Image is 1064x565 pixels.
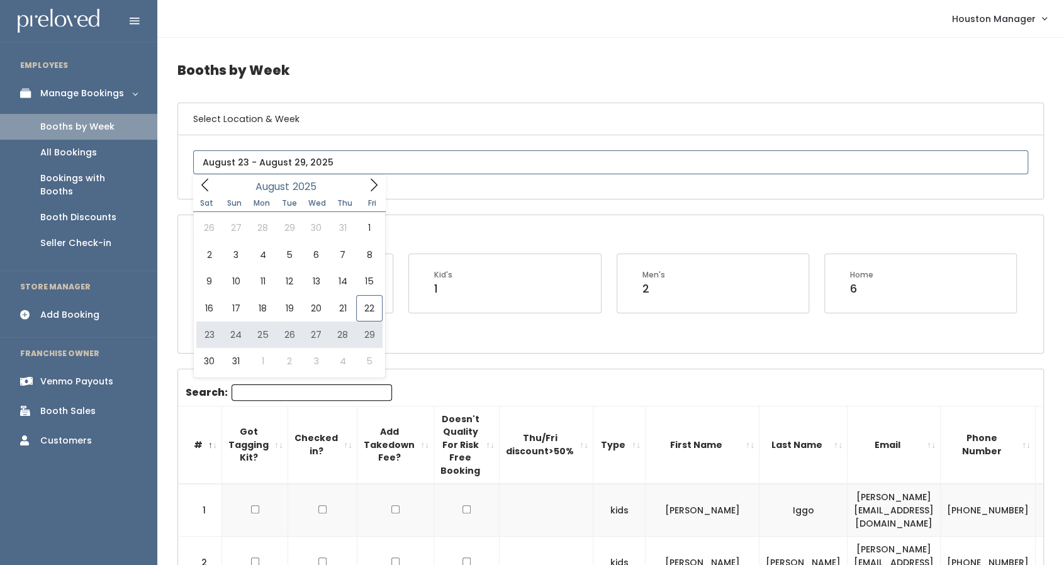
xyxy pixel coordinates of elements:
[276,268,303,294] span: August 12, 2025
[646,406,759,484] th: First Name: activate to sort column ascending
[255,182,289,192] span: August
[759,484,848,536] td: Iggo
[178,103,1043,135] h6: Select Location & Week
[356,322,383,348] span: August 29, 2025
[356,215,383,241] span: August 1, 2025
[303,348,329,374] span: September 3, 2025
[303,322,329,348] span: August 27, 2025
[356,268,383,294] span: August 15, 2025
[850,281,873,297] div: 6
[276,348,303,374] span: September 2, 2025
[593,484,646,536] td: kids
[646,484,759,536] td: [PERSON_NAME]
[178,484,222,536] td: 1
[356,295,383,322] span: August 22, 2025
[196,348,223,374] span: August 30, 2025
[330,295,356,322] span: August 21, 2025
[303,199,331,207] span: Wed
[193,199,221,207] span: Sat
[288,406,357,484] th: Checked in?: activate to sort column ascending
[223,268,249,294] span: August 10, 2025
[249,295,276,322] span: August 18, 2025
[303,242,329,268] span: August 6, 2025
[939,5,1059,32] a: Houston Manager
[223,215,249,241] span: July 27, 2025
[303,268,329,294] span: August 13, 2025
[303,215,329,241] span: July 30, 2025
[249,322,276,348] span: August 25, 2025
[40,237,111,250] div: Seller Check-in
[40,146,97,159] div: All Bookings
[40,172,137,198] div: Bookings with Booths
[18,9,99,33] img: preloved logo
[193,150,1028,174] input: August 23 - August 29, 2025
[186,384,392,401] label: Search:
[330,242,356,268] span: August 7, 2025
[248,199,276,207] span: Mon
[642,281,665,297] div: 2
[196,322,223,348] span: August 23, 2025
[40,211,116,224] div: Booth Discounts
[593,406,646,484] th: Type: activate to sort column ascending
[330,348,356,374] span: September 4, 2025
[330,215,356,241] span: July 31, 2025
[249,348,276,374] span: September 1, 2025
[359,199,386,207] span: Fri
[642,269,665,281] div: Men's
[759,406,848,484] th: Last Name: activate to sort column ascending
[850,269,873,281] div: Home
[434,281,452,297] div: 1
[356,348,383,374] span: September 5, 2025
[249,215,276,241] span: July 28, 2025
[249,268,276,294] span: August 11, 2025
[223,242,249,268] span: August 3, 2025
[276,322,303,348] span: August 26, 2025
[330,268,356,294] span: August 14, 2025
[40,405,96,418] div: Booth Sales
[941,484,1036,536] td: [PHONE_NUMBER]
[223,348,249,374] span: August 31, 2025
[356,242,383,268] span: August 8, 2025
[249,242,276,268] span: August 4, 2025
[40,375,113,388] div: Venmo Payouts
[303,295,329,322] span: August 20, 2025
[40,308,99,322] div: Add Booking
[331,199,359,207] span: Thu
[196,215,223,241] span: July 26, 2025
[177,53,1044,87] h4: Booths by Week
[848,406,941,484] th: Email: activate to sort column ascending
[223,322,249,348] span: August 24, 2025
[232,384,392,401] input: Search:
[434,269,452,281] div: Kid's
[952,12,1036,26] span: Houston Manager
[330,322,356,348] span: August 28, 2025
[848,484,941,536] td: [PERSON_NAME][EMAIL_ADDRESS][DOMAIN_NAME]
[500,406,593,484] th: Thu/Fri discount&gt;50%: activate to sort column ascending
[223,295,249,322] span: August 17, 2025
[196,268,223,294] span: August 9, 2025
[220,199,248,207] span: Sun
[40,120,115,133] div: Booths by Week
[276,242,303,268] span: August 5, 2025
[289,179,327,194] input: Year
[196,242,223,268] span: August 2, 2025
[276,295,303,322] span: August 19, 2025
[40,434,92,447] div: Customers
[178,406,222,484] th: #: activate to sort column descending
[196,295,223,322] span: August 16, 2025
[357,406,434,484] th: Add Takedown Fee?: activate to sort column ascending
[222,406,288,484] th: Got Tagging Kit?: activate to sort column ascending
[941,406,1036,484] th: Phone Number: activate to sort column ascending
[40,87,124,100] div: Manage Bookings
[434,406,500,484] th: Doesn't Quality For Risk Free Booking : activate to sort column ascending
[276,215,303,241] span: July 29, 2025
[276,199,303,207] span: Tue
